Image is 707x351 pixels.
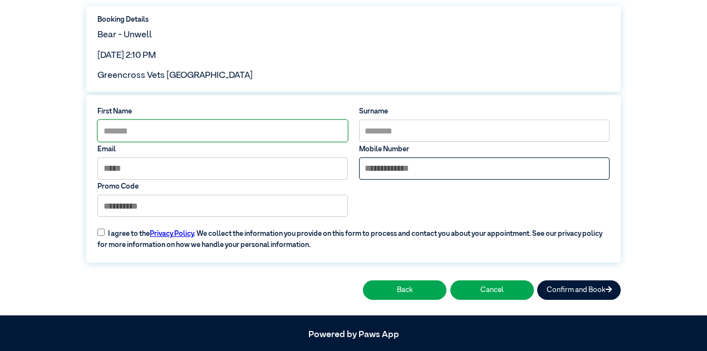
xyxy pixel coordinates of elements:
[150,230,194,238] a: Privacy Policy
[363,280,446,300] button: Back
[97,71,253,80] span: Greencross Vets [GEOGRAPHIC_DATA]
[97,106,348,117] label: First Name
[97,181,348,192] label: Promo Code
[450,280,534,300] button: Cancel
[97,14,610,25] label: Booking Details
[359,144,610,155] label: Mobile Number
[97,144,348,155] label: Email
[97,51,156,60] span: [DATE] 2:10 PM
[97,229,105,236] input: I agree to thePrivacy Policy. We collect the information you provide on this form to process and ...
[86,330,621,340] h5: Powered by Paws App
[359,106,610,117] label: Surname
[92,222,615,250] label: I agree to the . We collect the information you provide on this form to process and contact you a...
[537,280,621,300] button: Confirm and Book
[97,31,152,39] span: Bear - Unwell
